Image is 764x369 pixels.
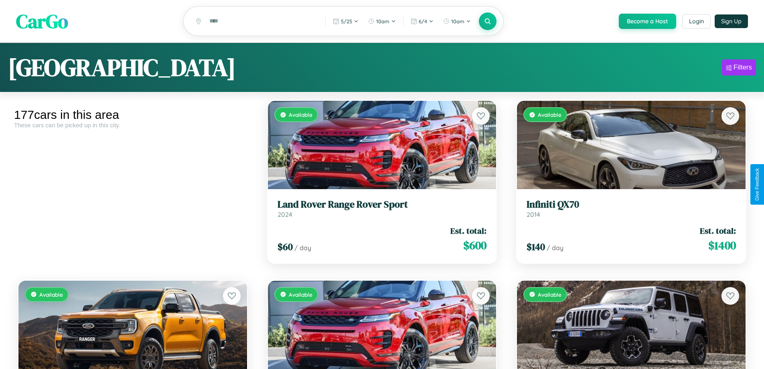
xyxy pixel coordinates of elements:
span: Available [289,111,312,118]
span: 10am [376,18,389,24]
span: 5 / 25 [341,18,352,24]
a: Land Rover Range Rover Sport2024 [278,199,487,218]
button: Become a Host [619,14,676,29]
h3: Infiniti QX70 [527,199,736,210]
div: Filters [734,63,752,71]
span: Available [289,291,312,298]
h3: Land Rover Range Rover Sport [278,199,487,210]
span: 6 / 4 [419,18,427,24]
span: / day [294,244,311,252]
button: 6/4 [407,15,438,28]
span: Est. total: [450,225,486,236]
span: 2024 [278,210,292,218]
h1: [GEOGRAPHIC_DATA] [8,51,236,84]
span: 2014 [527,210,540,218]
a: Infiniti QX702014 [527,199,736,218]
div: Give Feedback [754,168,760,201]
button: 5/25 [329,15,363,28]
span: Available [39,291,63,298]
span: Available [538,111,561,118]
div: 177 cars in this area [14,108,251,122]
button: 10am [364,15,400,28]
div: These cars can be picked up in this city. [14,122,251,128]
button: 10am [439,15,475,28]
button: Sign Up [715,14,748,28]
span: Est. total: [700,225,736,236]
span: Available [538,291,561,298]
span: $ 60 [278,240,293,253]
button: Login [682,14,711,29]
span: $ 1400 [708,237,736,253]
span: / day [547,244,563,252]
span: 10am [451,18,464,24]
button: Filters [722,59,756,75]
span: $ 140 [527,240,545,253]
span: $ 600 [463,237,486,253]
span: CarGo [16,8,68,35]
